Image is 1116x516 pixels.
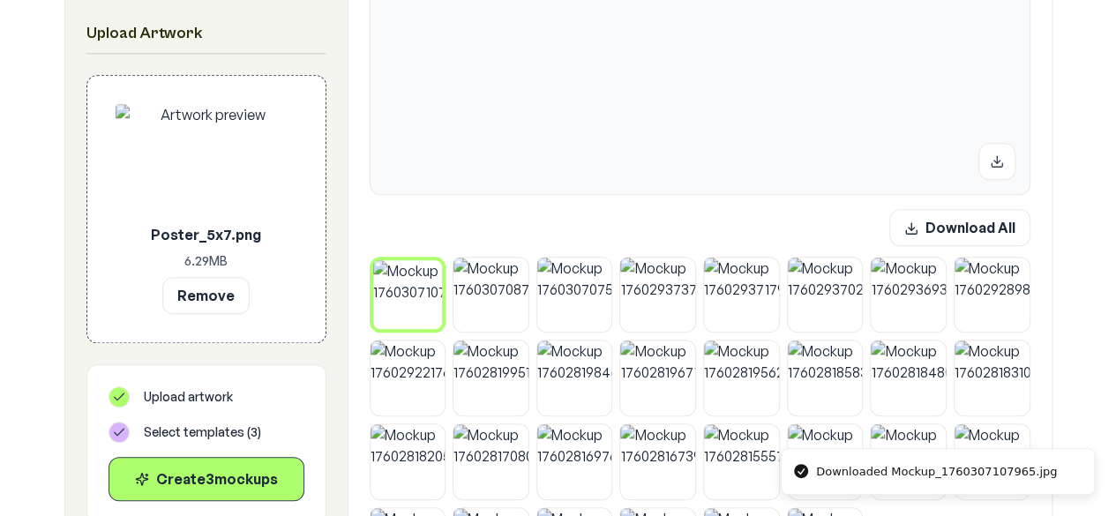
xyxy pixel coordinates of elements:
[620,258,695,333] img: Mockup 1760293737348
[124,468,289,490] div: Create 3 mockup s
[144,388,233,406] span: Upload artwork
[704,424,779,499] img: Mockup 1760281555786
[373,260,443,330] img: Mockup 1760307107965
[162,277,250,314] button: Remove
[871,340,946,415] img: Mockup 1760281848078
[453,340,528,415] img: Mockup 1760281995157
[109,457,304,501] button: Create3mockups
[453,258,528,333] img: Mockup 1760307087117
[116,252,297,270] p: 6.29 MB
[788,258,863,333] img: Mockup 1760293702599
[537,424,612,499] img: Mockup 1760281697602
[371,424,446,499] img: Mockup 1760281820549
[816,463,1057,481] div: Downloaded Mockup_1760307107965.jpg
[86,21,326,46] h2: Upload Artwork
[871,258,946,333] img: Mockup 1760293693158
[116,224,297,245] p: Poster_5x7.png
[889,209,1030,246] button: Download All
[978,143,1015,180] button: Download mockup
[537,340,612,415] img: Mockup 1760281984698
[371,340,446,415] img: Mockup 1760292217604
[453,424,528,499] img: Mockup 1760281708095
[116,104,297,217] img: Artwork preview
[704,340,779,415] img: Mockup 1760281956280
[704,258,779,333] img: Mockup 1760293717934
[537,258,612,333] img: Mockup 1760307075428
[955,340,1030,415] img: Mockup 1760281831074
[620,340,695,415] img: Mockup 1760281967186
[788,424,863,499] img: Mockup 1760281544527
[955,424,1030,499] img: Mockup 1760281380606
[144,423,261,441] span: Select templates ( 3 )
[871,424,946,499] img: Mockup 1760281529639
[788,340,863,415] img: Mockup 1760281858331
[955,258,1030,333] img: Mockup 1760292898479
[620,424,695,499] img: Mockup 1760281673983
